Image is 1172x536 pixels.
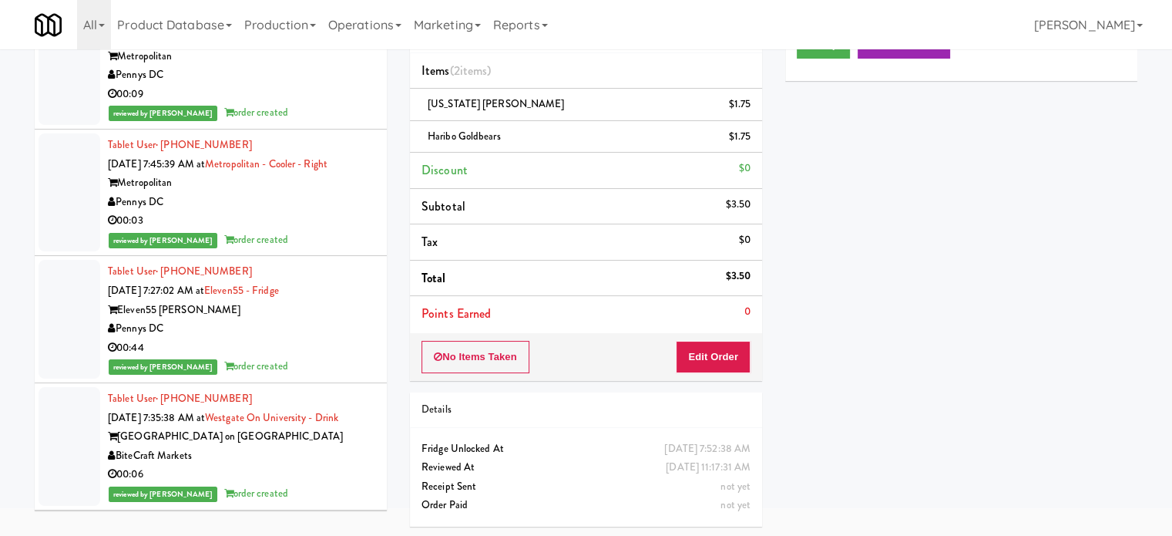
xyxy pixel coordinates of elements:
div: Details [421,400,751,420]
img: Micromart [35,12,62,39]
li: Tablet User· [PHONE_NUMBER][DATE] 7:45:39 AM atMetropolitan - Cooler - RightMetropolitanPennys DC... [35,130,387,257]
button: No Items Taken [421,341,529,373]
ng-pluralize: items [460,62,488,79]
div: $3.50 [726,195,751,214]
div: 00:06 [108,465,375,484]
div: Pennys DC [108,193,375,212]
span: order created [224,232,288,247]
div: BiteCraft Markets [108,447,375,466]
div: $0 [739,159,751,178]
li: Tablet User· [PHONE_NUMBER][DATE] 7:27:02 AM atEleven55 - FridgeEleven55 [PERSON_NAME]Pennys DC00... [35,256,387,383]
span: Subtotal [421,197,465,215]
span: [US_STATE] [PERSON_NAME] [428,96,564,111]
span: · [PHONE_NUMBER] [156,391,252,406]
a: Eleven55 - Fridge [204,283,279,298]
div: Receipt Sent [421,477,751,497]
span: [DATE] 7:27:02 AM at [108,283,204,298]
span: [DATE] 7:35:38 AM at [108,410,205,425]
div: $1.75 [729,127,751,147]
span: reviewed by [PERSON_NAME] [109,359,217,375]
div: [GEOGRAPHIC_DATA] on [GEOGRAPHIC_DATA] [108,427,375,447]
div: 0 [744,302,751,322]
span: order created [224,359,288,373]
span: · [PHONE_NUMBER] [156,137,252,152]
a: Tablet User· [PHONE_NUMBER] [108,391,252,406]
div: Pennys DC [108,66,375,85]
div: $3.50 [726,267,751,286]
a: Tablet User· [PHONE_NUMBER] [108,264,252,278]
span: not yet [720,497,751,512]
span: not yet [720,479,751,494]
div: Metropolitan [108,47,375,66]
div: Pennys DC [108,319,375,339]
span: Points Earned [421,305,491,322]
li: Tablet User· [PHONE_NUMBER][DATE] 7:35:38 AM atWestgate on University - Drink[GEOGRAPHIC_DATA] on... [35,383,387,511]
span: reviewed by [PERSON_NAME] [109,233,217,248]
span: Haribo Goldbears [428,129,501,143]
span: reviewed by [PERSON_NAME] [109,106,217,121]
span: Items [421,62,491,79]
div: 00:09 [108,85,375,104]
span: Discount [421,161,468,179]
a: Tablet User· [PHONE_NUMBER] [108,137,252,152]
span: [DATE] 7:45:39 AM at [108,157,205,171]
span: Total [421,269,446,287]
span: Tax [421,233,438,251]
div: [DATE] 11:17:31 AM [666,458,751,477]
a: Westgate on University - Drink [205,410,338,425]
div: 00:44 [108,339,375,358]
span: (2 ) [450,62,492,79]
div: Metropolitan [108,174,375,193]
span: · [PHONE_NUMBER] [156,264,252,278]
div: [DATE] 7:52:38 AM [664,440,751,459]
div: Reviewed At [421,458,751,477]
li: Tablet User· [PHONE_NUMBER][DATE] 9:15:29 AM atMetropolitan - Cooler - RightMetropolitanPennys DC... [35,2,387,130]
span: order created [224,486,288,501]
div: 00:03 [108,211,375,231]
div: Eleven55 [PERSON_NAME] [108,301,375,320]
a: Metropolitan - Cooler - Right [205,157,327,171]
div: Fridge Unlocked At [421,440,751,459]
div: $1.75 [729,95,751,114]
div: Order Paid [421,496,751,515]
span: reviewed by [PERSON_NAME] [109,487,217,502]
button: Edit Order [676,341,751,373]
span: order created [224,105,288,120]
div: $0 [739,231,751,250]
